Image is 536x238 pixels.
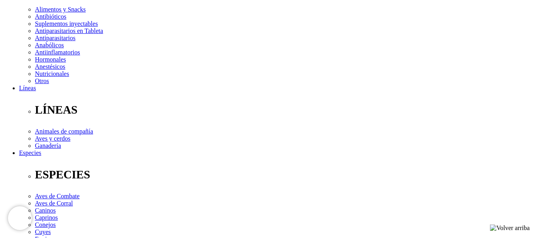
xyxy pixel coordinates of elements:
a: Aves de Corral [35,200,73,207]
a: Aves y cerdos [35,135,70,142]
a: Conejos [35,221,56,228]
a: Nutricionales [35,70,69,77]
a: Antiinflamatorios [35,49,80,56]
p: LÍNEAS [35,103,533,116]
p: ESPECIES [35,168,533,181]
img: Volver arriba [490,224,530,232]
a: Animales de compañía [35,128,93,135]
a: Alimentos y Snacks [35,6,86,13]
a: Caprinos [35,214,58,221]
a: Cuyes [35,228,51,235]
a: Antiparasitarios [35,35,75,41]
a: Anabólicos [35,42,64,48]
a: Ganadería [35,142,61,149]
a: Anestésicos [35,63,65,70]
a: Especies [19,149,41,156]
a: Otros [35,77,49,84]
a: Suplementos inyectables [35,20,98,27]
a: Líneas [19,85,36,91]
a: Antiparasitarios en Tableta [35,27,103,34]
a: Antibióticos [35,13,66,20]
a: Caninos [35,207,56,214]
iframe: Brevo live chat [8,206,32,230]
a: Aves de Combate [35,193,80,199]
a: Hormonales [35,56,66,63]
